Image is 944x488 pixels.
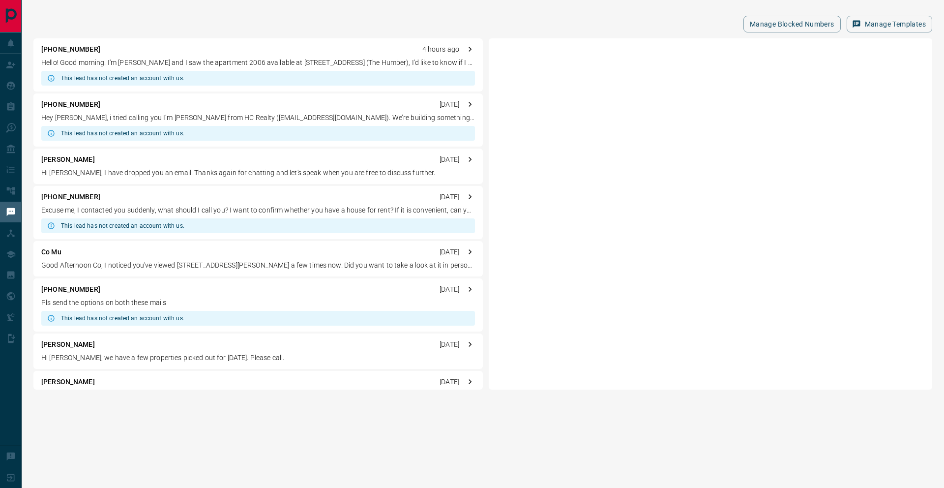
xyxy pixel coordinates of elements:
[440,284,459,295] p: [DATE]
[61,71,184,86] div: This lead has not created an account with us.
[41,260,475,271] p: Good Afternoon Co, I noticed you've viewed [STREET_ADDRESS][PERSON_NAME] a few times now. Did you...
[41,44,100,55] p: [PHONE_NUMBER]
[41,192,100,202] p: [PHONE_NUMBER]
[61,218,184,233] div: This lead has not created an account with us.
[422,44,459,55] p: 4 hours ago
[847,16,932,32] button: Manage Templates
[41,339,95,350] p: [PERSON_NAME]
[41,99,100,110] p: [PHONE_NUMBER]
[41,377,95,387] p: [PERSON_NAME]
[440,154,459,165] p: [DATE]
[41,205,475,215] p: Excuse me, I contacted you suddenly, what should I call you? I want to confirm whether you have a...
[743,16,841,32] button: Manage Blocked Numbers
[61,126,184,141] div: This lead has not created an account with us.
[61,311,184,326] div: This lead has not created an account with us.
[41,284,100,295] p: [PHONE_NUMBER]
[41,58,475,68] p: Hello! Good morning. I'm [PERSON_NAME] and I saw the apartment 2006 available at [STREET_ADDRESS]...
[41,154,95,165] p: [PERSON_NAME]
[440,247,459,257] p: [DATE]
[440,192,459,202] p: [DATE]
[41,298,475,308] p: Pls send the options on both these mails
[440,99,459,110] p: [DATE]
[41,353,475,363] p: Hi [PERSON_NAME], we have a few properties picked out for [DATE]. Please call.
[41,247,61,257] p: Co Mu
[440,377,459,387] p: [DATE]
[41,113,475,123] p: Hey [PERSON_NAME], i tried calling you I’m [PERSON_NAME] from HC Realty ([EMAIL_ADDRESS][DOMAIN_N...
[440,339,459,350] p: [DATE]
[41,168,475,178] p: Hi [PERSON_NAME], I have dropped you an email. Thanks again for chatting and let's speak when you...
